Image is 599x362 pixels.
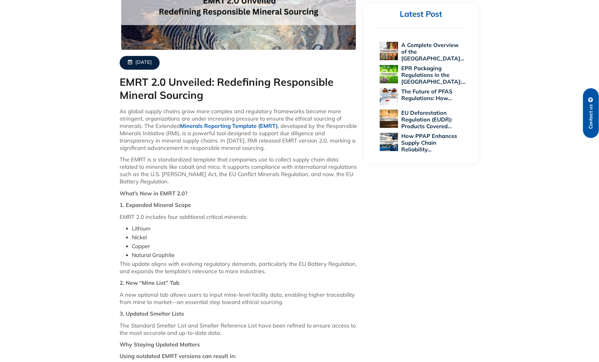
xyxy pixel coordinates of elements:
a: Contact us [583,88,599,138]
p: EMRT 2.0 includes four additional critical minerals: [120,213,358,221]
a: A Complete Overview of the [GEOGRAPHIC_DATA]… [401,42,464,62]
a: Minerals Reporting Template (EMRT) [180,122,278,129]
li: Natural Graphite [132,252,358,259]
li: Copper [132,243,358,250]
img: A Complete Overview of the EU Personal Protective Equipment Regulation 2016/425 [380,42,398,60]
p: As global supply chains grow more complex and regulatory frameworks become more stringent, organi... [120,108,358,152]
img: The Future of PFAS Regulations: How 2025 Will Reshape Global Supply Chains [380,88,398,107]
img: How PPAP Enhances Supply Chain Reliability Across Global Industries [380,133,398,151]
a: EPR Packaging Regulations in the [GEOGRAPHIC_DATA]:… [401,65,465,85]
strong: Using outdated EMRT versions can result in: [120,353,236,360]
img: EU Deforestation Regulation (EUDR): Products Covered and Compliance Essentials [380,110,398,128]
li: Nickel [132,234,358,241]
p: The EMRT is a standardized template that companies use to collect supply chain data related to mi... [120,156,358,185]
strong: 2. New “Mine List” Tab [120,279,179,286]
span: [DATE] [135,60,152,66]
h2: Latest Post [375,9,467,19]
strong: Why Staying Updated Matters [120,341,200,348]
p: A new optional tab allows users to input mine-level facility data, enabling higher traceability f... [120,291,358,306]
strong: What’s New in EMRT 2.0? [120,190,187,197]
a: [DATE] [120,56,160,70]
span: Contact us [588,104,594,129]
p: This update aligns with evolving regulatory demands, particularly the EU Battery Regulation, and ... [120,260,358,275]
img: EPR Packaging Regulations in the US: A 2025 Compliance Perspective [380,65,398,83]
a: EU Deforestation Regulation (EUDR): Products Covered… [401,109,452,130]
h1: EMRT 2.0 Unveiled: Redefining Responsible Mineral Sourcing [120,76,358,102]
strong: 1. Expanded Mineral Scope [120,201,191,208]
li: Lithium [132,225,358,232]
p: The Standard Smelter List and Smelter Reference List have been refined to ensure access to the mo... [120,322,358,337]
strong: 3. Updated Smelter Lists [120,310,184,317]
a: The Future of PFAS Regulations: How… [401,88,452,102]
a: How PPAP Enhances Supply Chain Reliability… [401,132,457,153]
